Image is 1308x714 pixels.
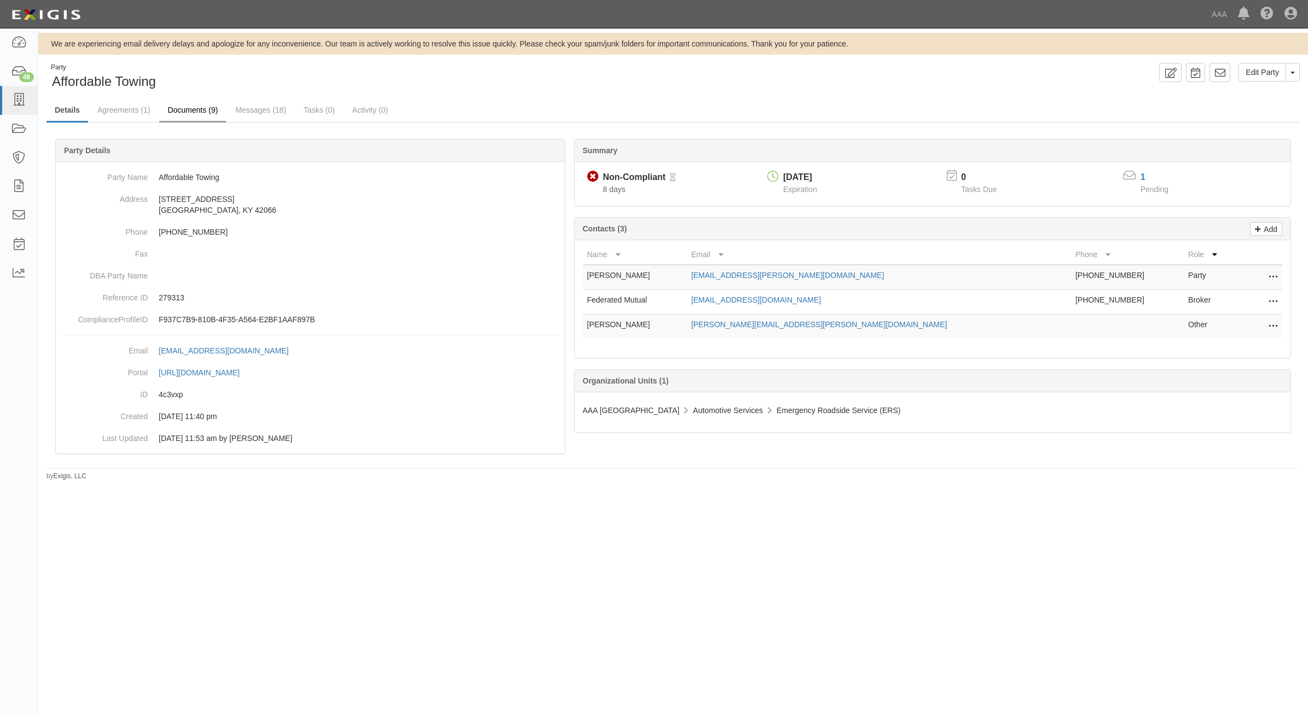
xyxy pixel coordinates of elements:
[670,174,676,182] i: Pending Review
[8,5,84,25] img: logo-5460c22ac91f19d4615b14bd174203de0afe785f0fc80cf4dbbc73dc1793850b.png
[47,472,86,481] small: by
[227,99,294,121] a: Messages (18)
[961,171,1010,184] p: 0
[1141,185,1168,194] span: Pending
[777,406,900,415] span: Emergency Roadside Service (ERS)
[60,427,560,449] dd: 11/18/2024 11:53 am by Benjamin Tully
[159,292,560,303] p: 279313
[60,384,560,405] dd: 4c3vxp
[60,405,148,422] dt: Created
[691,320,947,329] a: [PERSON_NAME][EMAIL_ADDRESS][PERSON_NAME][DOMAIN_NAME]
[60,287,148,303] dt: Reference ID
[783,171,817,184] div: [DATE]
[961,185,997,194] span: Tasks Due
[159,314,560,325] p: F937C7B9-810B-4F35-A564-E2BF1AAF897B
[583,146,618,155] b: Summary
[693,406,763,415] span: Automotive Services
[1238,63,1286,82] a: Edit Party
[583,315,687,339] td: [PERSON_NAME]
[60,221,148,237] dt: Phone
[1184,290,1238,315] td: Broker
[1250,222,1282,236] a: Add
[60,265,148,281] dt: DBA Party Name
[1071,290,1184,315] td: [PHONE_NUMBER]
[691,271,884,280] a: [EMAIL_ADDRESS][PERSON_NAME][DOMAIN_NAME]
[583,406,680,415] span: AAA [GEOGRAPHIC_DATA]
[60,188,560,221] dd: [STREET_ADDRESS] [GEOGRAPHIC_DATA], KY 42066
[47,99,88,123] a: Details
[583,265,687,290] td: [PERSON_NAME]
[587,171,599,183] i: Non-Compliant
[344,99,396,121] a: Activity (0)
[1141,172,1145,182] a: 1
[1260,8,1274,21] i: Help Center - Complianz
[38,38,1308,49] div: We are experiencing email delivery delays and apologize for any inconvenience. Our team is active...
[691,295,821,304] a: [EMAIL_ADDRESS][DOMAIN_NAME]
[603,185,626,194] span: Since 08/13/2025
[51,63,156,72] div: Party
[159,99,226,123] a: Documents (9)
[60,166,148,183] dt: Party Name
[159,368,252,377] a: [URL][DOMAIN_NAME]
[1261,223,1277,235] p: Add
[1206,3,1232,25] a: AAA
[1184,265,1238,290] td: Party
[60,427,148,444] dt: Last Updated
[52,74,156,89] span: Affordable Towing
[1184,245,1238,265] th: Role
[687,245,1071,265] th: Email
[783,185,817,194] span: Expiration
[64,146,111,155] b: Party Details
[583,290,687,315] td: Federated Mutual
[54,472,86,480] a: Exigis, LLC
[583,245,687,265] th: Name
[47,63,665,91] div: Affordable Towing
[159,345,288,356] div: [EMAIL_ADDRESS][DOMAIN_NAME]
[60,340,148,356] dt: Email
[1071,245,1184,265] th: Phone
[1071,265,1184,290] td: [PHONE_NUMBER]
[60,405,560,427] dd: 03/09/2023 11:40 pm
[60,309,148,325] dt: ComplianceProfileID
[159,346,300,355] a: [EMAIL_ADDRESS][DOMAIN_NAME]
[1184,315,1238,339] td: Other
[60,243,148,259] dt: Fax
[60,362,148,378] dt: Portal
[603,171,666,184] div: Non-Compliant
[89,99,158,121] a: Agreements (1)
[583,376,669,385] b: Organizational Units (1)
[19,72,34,82] div: 48
[583,224,627,233] b: Contacts (3)
[60,188,148,205] dt: Address
[296,99,343,121] a: Tasks (0)
[60,166,560,188] dd: Affordable Towing
[60,221,560,243] dd: [PHONE_NUMBER]
[60,384,148,400] dt: ID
